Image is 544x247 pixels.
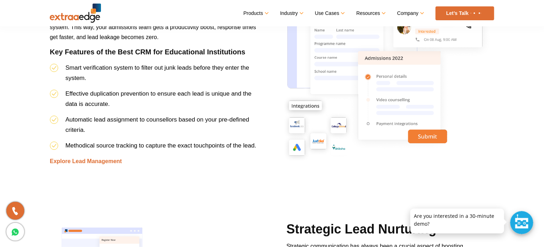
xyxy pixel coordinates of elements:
h4: Key Features of the Best CRM for Educational Institutions [50,48,257,63]
a: Let’s Talk [436,6,494,20]
span: Automatic lead assignment to counsellors based on your pre-defined criteria. [65,116,249,133]
span: Methodical source tracking to capture the exact touchpoints of the lead. [65,142,256,149]
div: Chat [510,211,533,234]
span: Smart verification system to filter out junk leads before they enter the system. [65,64,249,81]
a: Industry [280,8,303,18]
a: Company [397,8,423,18]
a: Products [244,8,268,18]
span: Effective duplication prevention to ensure each lead is unique and the data is accurate. [65,90,251,107]
a: Use Cases [315,8,344,18]
a: Resources [356,8,385,18]
h2: Strategic Lead Nurturing [287,221,494,241]
a: Explore Lead Management [50,158,122,164]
